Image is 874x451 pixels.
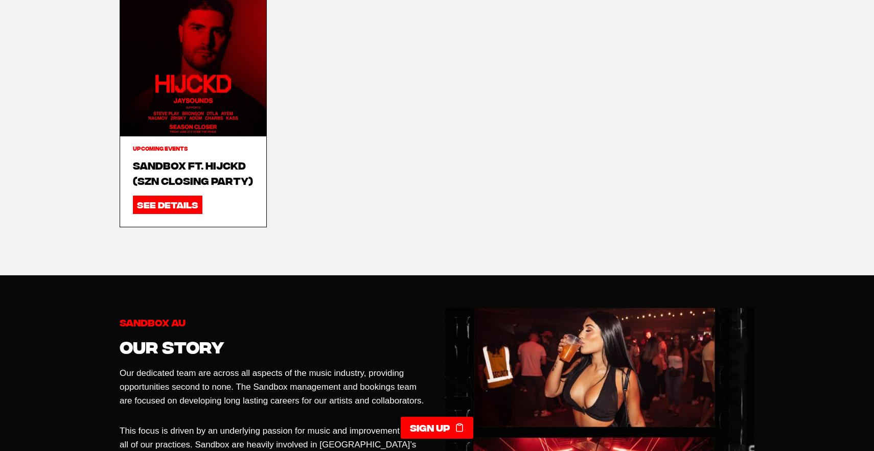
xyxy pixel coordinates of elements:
a: SEE DETAILS [133,196,202,213]
a: Upcoming Events [133,145,188,151]
a: Sign up [401,417,473,439]
a: Sandbox ft. HIJCKD (SZN CLOSING PARTY) [133,157,254,188]
span: Sign up [410,420,450,435]
h1: Our Story [120,334,429,358]
p: Our dedicated team are across all aspects of the music industry, providing opportunities second t... [120,366,429,408]
h6: SANDBOX au [120,315,429,329]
